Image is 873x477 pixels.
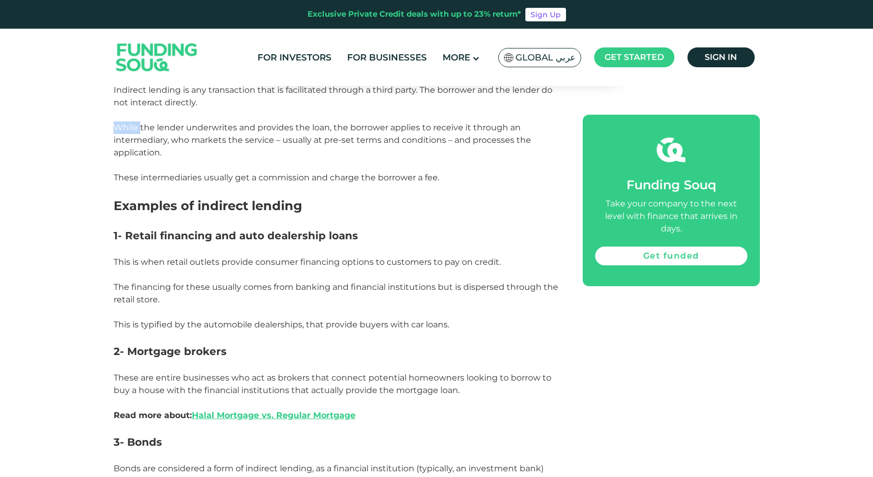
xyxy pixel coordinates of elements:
[114,257,501,267] span: This is when retail outlets provide consumer financing options to customers to pay on credit.
[687,47,755,67] a: Sign in
[114,198,302,213] span: Examples of indirect lending
[657,136,685,164] img: fsicon
[515,52,575,64] span: Global عربي
[106,31,208,84] img: Logo
[114,282,558,304] span: The financing for these usually comes from banking and financial institutions but is dispersed th...
[595,247,747,265] a: Get funded
[605,52,664,62] span: Get started
[114,123,531,157] span: While the lender underwrites and provides the loan, the borrower applies to receive it through an...
[626,177,716,192] span: Funding Souq
[705,52,737,62] span: Sign in
[525,8,566,21] a: Sign Up
[114,410,355,420] strong: Read more about:
[114,436,162,448] span: 3- Bonds
[114,229,358,242] span: 1- Retail financing and auto dealership loans
[114,173,439,182] span: These intermediaries usually get a commission and charge the borrower a fee.
[114,345,227,358] span: 2- Mortgage brokers
[255,49,334,66] a: For Investors
[192,410,355,420] a: Halal Mortgage vs. Regular Mortgage
[114,320,449,329] span: This is typified by the automobile dealerships, that provide buyers with car loans.
[442,52,470,63] span: More
[595,198,747,235] div: Take your company to the next level with finance that arrives in days.
[308,8,521,20] div: Exclusive Private Credit deals with up to 23% return*
[504,53,513,62] img: SA Flag
[114,373,551,420] span: These are entire businesses who act as brokers that connect potential homeowners looking to borro...
[345,49,429,66] a: For Businesses
[114,85,552,107] span: Indirect lending is any transaction that is facilitated through a third party. The borrower and t...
